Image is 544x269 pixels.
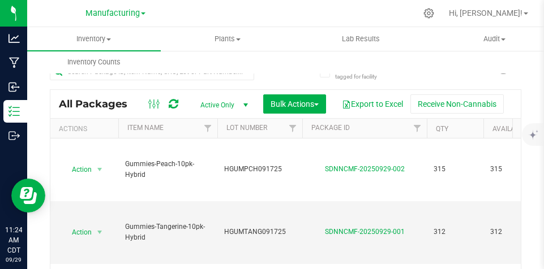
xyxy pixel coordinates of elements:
p: 11:24 AM CDT [5,225,22,255]
a: SDNNCMF-20250929-002 [325,165,405,173]
a: Lab Results [294,27,428,51]
button: Receive Non-Cannabis [410,94,504,114]
a: Inventory [27,27,161,51]
iframe: Resource center [11,179,45,212]
span: 315 [490,164,533,175]
a: Filter [199,119,217,138]
span: Inventory Counts [52,57,136,67]
inline-svg: Outbound [8,130,20,141]
div: Manage settings [422,8,436,19]
inline-svg: Analytics [8,33,20,44]
span: 312 [490,227,533,237]
span: Manufacturing [85,8,140,18]
inline-svg: Inbound [8,81,20,93]
span: Gummies-Tangerine-10pk-Hybrid [125,222,211,243]
button: Export to Excel [335,94,410,114]
a: SDNNCMF-20250929-001 [325,228,405,236]
span: select [93,224,107,240]
a: Qty [436,125,448,133]
a: Available [492,125,526,133]
button: Bulk Actions [263,94,326,114]
span: Action [62,224,92,240]
span: Action [62,162,92,177]
a: Lot Number [226,124,267,132]
span: HGUMTANG091725 [224,227,295,237]
span: 312 [434,227,477,237]
a: Plants [161,27,294,51]
inline-svg: Inventory [8,106,20,117]
span: Hi, [PERSON_NAME]! [449,8,522,18]
span: 315 [434,164,477,175]
span: All Packages [59,98,139,110]
a: Filter [284,119,302,138]
p: 09/29 [5,255,22,264]
a: Item Name [127,124,164,132]
span: Lab Results [327,34,395,44]
span: select [93,162,107,177]
a: Inventory Counts [27,50,161,74]
span: Gummies-Peach-10pk-Hybrid [125,159,211,180]
span: HGUMPCH091725 [224,164,295,175]
span: Inventory [27,34,161,44]
span: Plants [161,34,294,44]
a: Package ID [311,124,350,132]
div: Actions [59,125,114,133]
span: Bulk Actions [271,99,319,109]
a: Filter [408,119,427,138]
inline-svg: Manufacturing [8,57,20,68]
